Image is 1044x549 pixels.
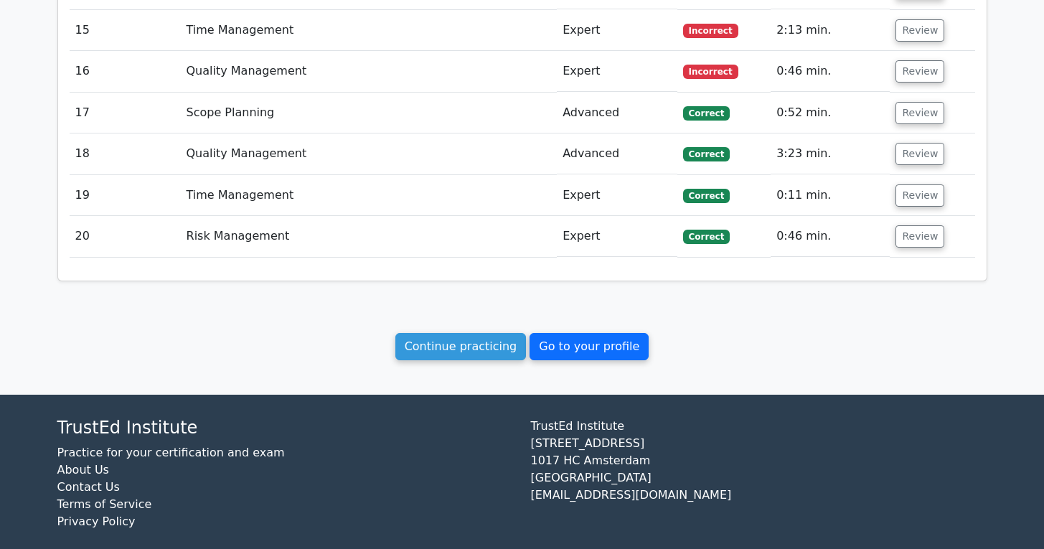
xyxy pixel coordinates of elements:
[181,216,558,257] td: Risk Management
[771,133,890,174] td: 3:23 min.
[771,175,890,216] td: 0:11 min.
[70,10,181,51] td: 15
[895,184,944,207] button: Review
[181,133,558,174] td: Quality Management
[683,189,730,203] span: Correct
[70,93,181,133] td: 17
[181,51,558,92] td: Quality Management
[683,106,730,121] span: Correct
[557,133,677,174] td: Advanced
[530,333,649,360] a: Go to your profile
[70,51,181,92] td: 16
[683,65,738,79] span: Incorrect
[771,10,890,51] td: 2:13 min.
[895,102,944,124] button: Review
[57,515,136,528] a: Privacy Policy
[557,93,677,133] td: Advanced
[771,216,890,257] td: 0:46 min.
[771,93,890,133] td: 0:52 min.
[522,418,996,542] div: TrustEd Institute [STREET_ADDRESS] 1017 HC Amsterdam [GEOGRAPHIC_DATA] [EMAIL_ADDRESS][DOMAIN_NAME]
[395,333,527,360] a: Continue practicing
[557,216,677,257] td: Expert
[557,51,677,92] td: Expert
[771,51,890,92] td: 0:46 min.
[57,480,120,494] a: Contact Us
[683,147,730,161] span: Correct
[895,19,944,42] button: Review
[181,10,558,51] td: Time Management
[70,216,181,257] td: 20
[895,60,944,83] button: Review
[57,418,514,438] h4: TrustEd Institute
[57,463,109,477] a: About Us
[57,446,285,459] a: Practice for your certification and exam
[895,225,944,248] button: Review
[683,230,730,244] span: Correct
[895,143,944,165] button: Review
[557,10,677,51] td: Expert
[70,175,181,216] td: 19
[57,497,152,511] a: Terms of Service
[683,24,738,38] span: Incorrect
[557,175,677,216] td: Expert
[181,93,558,133] td: Scope Planning
[181,175,558,216] td: Time Management
[70,133,181,174] td: 18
